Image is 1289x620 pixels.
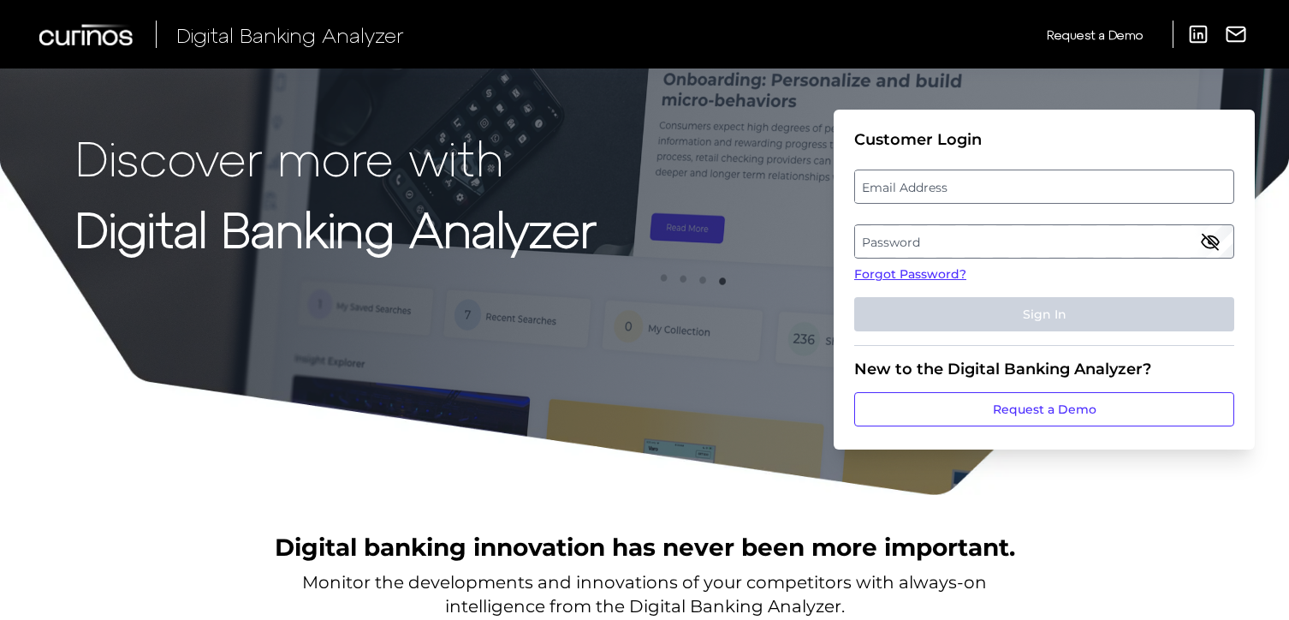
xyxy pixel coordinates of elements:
a: Forgot Password? [854,265,1234,283]
strong: Digital Banking Analyzer [75,200,597,257]
a: Request a Demo [1047,21,1143,49]
button: Sign In [854,297,1234,331]
a: Request a Demo [854,392,1234,426]
p: Discover more with [75,130,597,184]
div: Customer Login [854,130,1234,149]
p: Monitor the developments and innovations of your competitors with always-on intelligence from the... [302,570,987,618]
label: Password [855,226,1233,257]
div: New to the Digital Banking Analyzer? [854,360,1234,379]
img: Curinos [39,24,135,45]
span: Request a Demo [1047,27,1143,42]
span: Digital Banking Analyzer [176,22,404,47]
h2: Digital banking innovation has never been more important. [275,531,1015,563]
label: Email Address [855,171,1233,202]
